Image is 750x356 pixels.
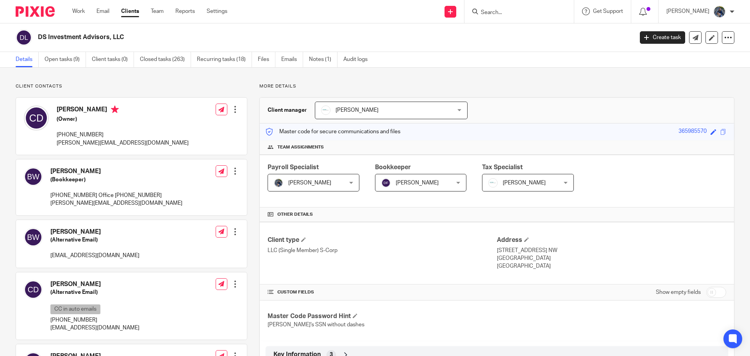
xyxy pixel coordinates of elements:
[679,127,707,136] div: 365985570
[321,106,330,115] img: _Logo.png
[207,7,227,15] a: Settings
[258,52,275,67] a: Files
[640,31,685,44] a: Create task
[24,228,43,247] img: svg%3E
[259,83,734,89] p: More details
[480,9,550,16] input: Search
[288,180,331,186] span: [PERSON_NAME]
[57,115,189,123] h5: (Owner)
[309,52,337,67] a: Notes (1)
[72,7,85,15] a: Work
[57,106,189,115] h4: [PERSON_NAME]
[50,167,182,175] h4: [PERSON_NAME]
[343,52,373,67] a: Audit logs
[197,52,252,67] a: Recurring tasks (18)
[45,52,86,67] a: Open tasks (9)
[396,180,439,186] span: [PERSON_NAME]
[336,107,379,113] span: [PERSON_NAME]
[381,178,391,188] img: svg%3E
[50,288,139,296] h5: (Alternative Email)
[24,280,43,299] img: svg%3E
[50,176,182,184] h5: (Bookkeeper)
[24,106,49,131] img: svg%3E
[16,29,32,46] img: svg%3E
[274,178,283,188] img: 20210918_184149%20(2).jpg
[16,6,55,17] img: Pixie
[268,289,497,295] h4: CUSTOM FIELDS
[57,131,189,139] p: [PHONE_NUMBER]
[488,178,498,188] img: _Logo.png
[50,280,139,288] h4: [PERSON_NAME]
[16,52,39,67] a: Details
[713,5,726,18] img: 20210918_184149%20(2).jpg
[151,7,164,15] a: Team
[268,164,319,170] span: Payroll Specialist
[50,324,139,332] p: [EMAIL_ADDRESS][DOMAIN_NAME]
[268,106,307,114] h3: Client manager
[375,164,411,170] span: Bookkeeper
[175,7,195,15] a: Reports
[16,83,247,89] p: Client contacts
[38,33,510,41] h2: DS Investment Advisors, LLC
[50,236,139,244] h5: (Alternative Email)
[497,247,726,254] p: [STREET_ADDRESS] NW
[50,191,182,199] p: [PHONE_NUMBER] Office [PHONE_NUMBER]
[666,7,709,15] p: [PERSON_NAME]
[121,7,139,15] a: Clients
[50,228,139,236] h4: [PERSON_NAME]
[497,236,726,244] h4: Address
[482,164,523,170] span: Tax Specialist
[281,52,303,67] a: Emails
[92,52,134,67] a: Client tasks (0)
[497,254,726,262] p: [GEOGRAPHIC_DATA]
[50,252,139,259] p: [EMAIL_ADDRESS][DOMAIN_NAME]
[50,304,100,314] p: CC in auto emails
[268,312,497,320] h4: Master Code Password Hint
[50,199,182,207] p: [PERSON_NAME][EMAIL_ADDRESS][DOMAIN_NAME]
[140,52,191,67] a: Closed tasks (263)
[57,139,189,147] p: [PERSON_NAME][EMAIL_ADDRESS][DOMAIN_NAME]
[268,322,364,327] span: [PERSON_NAME]'s SSN without dashes
[277,144,324,150] span: Team assignments
[266,128,400,136] p: Master code for secure communications and files
[111,106,119,113] i: Primary
[96,7,109,15] a: Email
[503,180,546,186] span: [PERSON_NAME]
[268,247,497,254] p: LLC (Single Member) S-Corp
[50,316,139,324] p: [PHONE_NUMBER]
[656,288,701,296] label: Show empty fields
[497,262,726,270] p: [GEOGRAPHIC_DATA]
[277,211,313,218] span: Other details
[268,236,497,244] h4: Client type
[24,167,43,186] img: svg%3E
[593,9,623,14] span: Get Support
